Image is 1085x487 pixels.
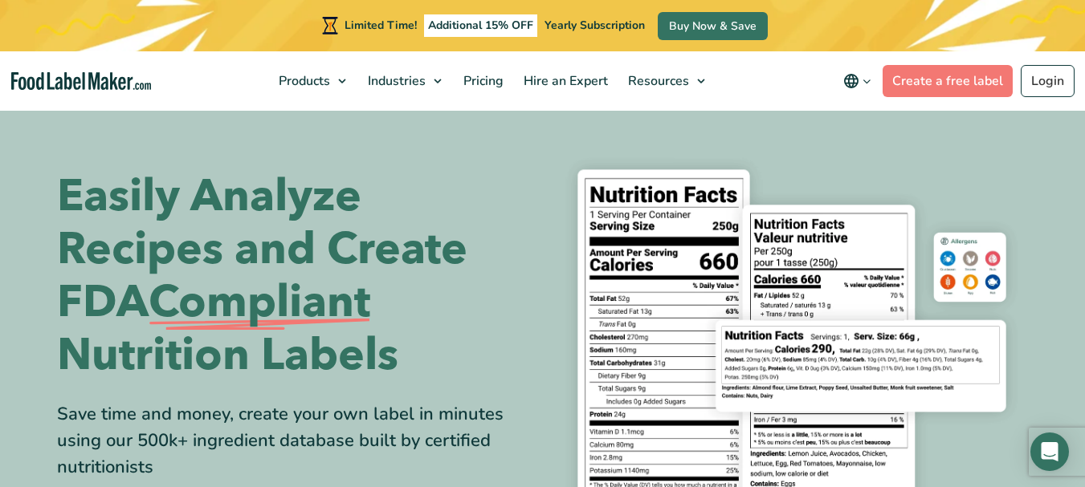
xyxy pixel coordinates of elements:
[424,14,537,37] span: Additional 15% OFF
[274,72,332,90] span: Products
[363,72,427,90] span: Industries
[519,72,610,90] span: Hire an Expert
[1030,432,1069,471] div: Open Intercom Messenger
[149,276,370,329] span: Compliant
[658,12,768,40] a: Buy Now & Save
[618,51,713,111] a: Resources
[57,170,531,382] h1: Easily Analyze Recipes and Create FDA Nutrition Labels
[623,72,691,90] span: Resources
[358,51,450,111] a: Industries
[545,18,645,33] span: Yearly Subscription
[1021,65,1075,97] a: Login
[883,65,1013,97] a: Create a free label
[454,51,510,111] a: Pricing
[345,18,417,33] span: Limited Time!
[459,72,505,90] span: Pricing
[57,401,531,481] div: Save time and money, create your own label in minutes using our 500k+ ingredient database built b...
[514,51,614,111] a: Hire an Expert
[269,51,354,111] a: Products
